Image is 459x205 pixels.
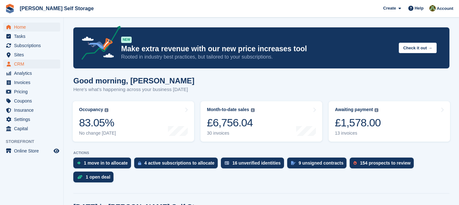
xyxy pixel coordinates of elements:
[14,146,52,155] span: Online Store
[138,161,141,165] img: active_subscription_to_allocate_icon-d502201f5373d7db506a760aba3b589e785aa758c864c3986d89f69b8ff3...
[14,106,52,115] span: Insurance
[73,76,194,85] h1: Good morning, [PERSON_NAME]
[3,69,60,78] a: menu
[375,108,378,112] img: icon-info-grey-7440780725fd019a000dd9b08b2336e03edf1995a4989e88bcd33f0948082b44.svg
[225,161,229,165] img: verify_identity-adf6edd0f0f0b5bbfe63781bf79b02c33cf7c696d77639b501bdc392416b5a36.svg
[287,158,350,172] a: 9 unsigned contracts
[383,5,396,11] span: Create
[3,41,60,50] a: menu
[3,115,60,124] a: menu
[105,108,108,112] img: icon-info-grey-7440780725fd019a000dd9b08b2336e03edf1995a4989e88bcd33f0948082b44.svg
[79,116,116,129] div: 83.05%
[14,69,52,78] span: Analytics
[3,87,60,96] a: menu
[3,124,60,133] a: menu
[335,131,381,136] div: 13 invoices
[14,23,52,32] span: Home
[3,60,60,68] a: menu
[329,101,450,142] a: Awaiting payment £1,578.00 13 invoices
[134,158,221,172] a: 4 active subscriptions to allocate
[14,96,52,105] span: Coupons
[3,23,60,32] a: menu
[437,5,453,12] span: Account
[360,160,411,166] div: 154 prospects to review
[76,26,121,62] img: price-adjustments-announcement-icon-8257ccfd72463d97f412b2fc003d46551f7dbcb40ab6d574587a9cd5c0d94...
[73,86,194,93] p: Here's what's happening across your business [DATE]
[232,160,281,166] div: 16 unverified identities
[14,87,52,96] span: Pricing
[121,53,394,60] p: Rooted in industry best practices, but tailored to your subscriptions.
[77,175,83,179] img: deal-1b604bf984904fb50ccaf53a9ad4b4a5d6e5aea283cecdc64d6e3604feb123c2.svg
[3,106,60,115] a: menu
[144,160,215,166] div: 4 active subscriptions to allocate
[291,161,295,165] img: contract_signature_icon-13c848040528278c33f63329250d36e43548de30e8caae1d1a13099fd9432cc5.svg
[79,131,116,136] div: No change [DATE]
[121,44,394,53] p: Make extra revenue with our new price increases tool
[14,50,52,59] span: Sites
[14,32,52,41] span: Tasks
[3,146,60,155] a: menu
[6,138,63,145] span: Storefront
[79,107,103,112] div: Occupancy
[5,4,15,13] img: stora-icon-8386f47178a22dfd0bd8f6a31ec36ba5ce8667c1dd55bd0f319d3a0aa187defe.svg
[14,124,52,133] span: Capital
[3,50,60,59] a: menu
[207,131,254,136] div: 30 invoices
[353,161,357,165] img: prospect-51fa495bee0391a8d652442698ab0144808aea92771e9ea1ae160a38d050c398.svg
[299,160,344,166] div: 9 unsigned contracts
[350,158,417,172] a: 154 prospects to review
[200,101,322,142] a: Month-to-date sales £6,756.04 30 invoices
[86,174,110,180] div: 1 open deal
[17,3,96,14] a: [PERSON_NAME] Self Storage
[3,78,60,87] a: menu
[14,60,52,68] span: CRM
[335,107,373,112] div: Awaiting payment
[14,115,52,124] span: Settings
[415,5,424,11] span: Help
[84,160,128,166] div: 1 move in to allocate
[3,32,60,41] a: menu
[73,101,194,142] a: Occupancy 83.05% No change [DATE]
[73,151,449,155] p: ACTIONS
[221,158,287,172] a: 16 unverified identities
[53,147,60,155] a: Preview store
[335,116,381,129] div: £1,578.00
[73,172,117,186] a: 1 open deal
[14,78,52,87] span: Invoices
[251,108,255,112] img: icon-info-grey-7440780725fd019a000dd9b08b2336e03edf1995a4989e88bcd33f0948082b44.svg
[77,161,81,165] img: move_ins_to_allocate_icon-fdf77a2bb77ea45bf5b3d319d69a93e2d87916cf1d5bf7949dd705db3b84f3ca.svg
[207,107,249,112] div: Month-to-date sales
[73,158,134,172] a: 1 move in to allocate
[3,96,60,105] a: menu
[429,5,436,11] img: Karl
[399,43,437,53] button: Check it out →
[121,37,132,43] div: NEW
[14,41,52,50] span: Subscriptions
[207,116,254,129] div: £6,756.04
